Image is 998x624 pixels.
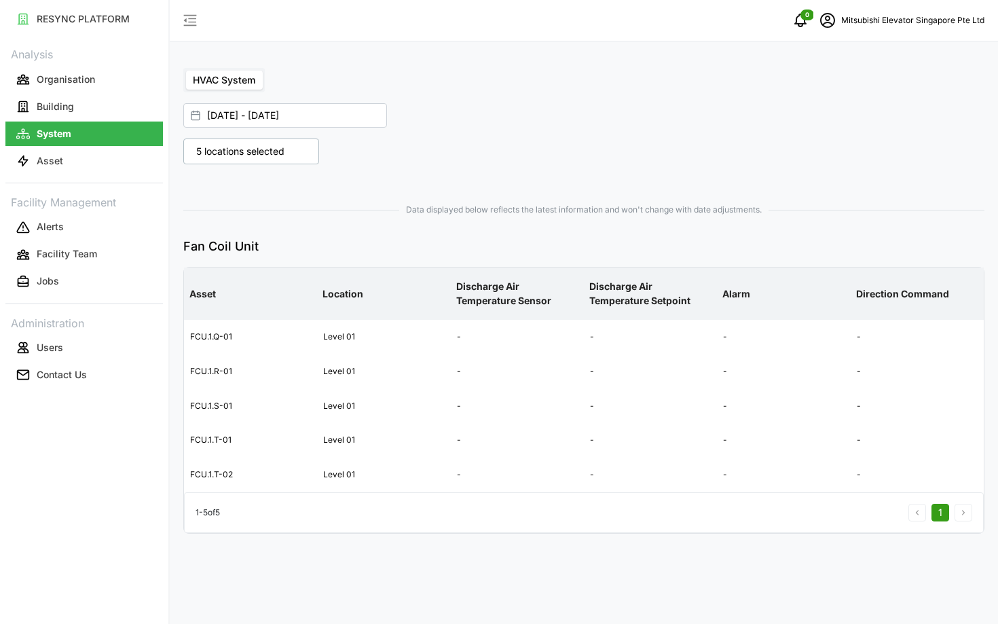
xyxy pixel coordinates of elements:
[585,458,716,492] div: -
[585,424,716,457] div: -
[5,5,163,33] a: RESYNC PLATFORM
[37,368,87,382] p: Contact Us
[451,390,583,423] div: -
[5,363,163,387] button: Contact Us
[37,220,64,234] p: Alerts
[318,320,449,354] div: Level 01
[585,390,716,423] div: -
[5,147,163,175] a: Asset
[187,276,314,312] p: Asset
[585,320,716,354] div: -
[720,276,847,312] p: Alarm
[5,67,163,92] button: Organisation
[5,120,163,147] a: System
[5,122,163,146] button: System
[5,66,163,93] a: Organisation
[196,507,220,519] p: 1 - 5 of 5
[5,335,163,360] button: Users
[585,355,716,388] div: -
[5,215,163,240] button: Alerts
[193,74,255,86] span: HVAC System
[5,270,163,294] button: Jobs
[5,268,163,295] a: Jobs
[5,43,163,63] p: Analysis
[805,10,809,20] span: 0
[185,320,316,354] div: FCU.1.Q-01
[37,127,71,141] p: System
[451,355,583,388] div: -
[5,191,163,211] p: Facility Management
[37,100,74,113] p: Building
[454,269,581,318] p: Discharge Air Temperature Sensor
[851,424,983,457] div: -
[37,341,63,354] p: Users
[37,154,63,168] p: Asset
[5,334,163,361] a: Users
[5,7,163,31] button: RESYNC PLATFORM
[718,320,849,354] div: -
[189,145,291,158] p: 5 locations selected
[185,458,316,492] div: FCU.1.T-02
[5,241,163,268] a: Facility Team
[37,73,95,86] p: Organisation
[37,274,59,288] p: Jobs
[185,355,316,388] div: FCU.1.R-01
[851,390,983,423] div: -
[5,94,163,119] button: Building
[37,247,97,261] p: Facility Team
[587,269,714,318] p: Discharge Air Temperature Setpoint
[37,12,130,26] p: RESYNC PLATFORM
[451,458,583,492] div: -
[5,312,163,332] p: Administration
[318,424,449,457] div: Level 01
[841,14,984,27] p: Mitsubishi Elevator Singapore Pte Ltd
[5,242,163,267] button: Facility Team
[5,149,163,173] button: Asset
[318,390,449,423] div: Level 01
[718,355,849,388] div: -
[5,361,163,388] a: Contact Us
[185,390,316,423] div: FCU.1.S-01
[185,424,316,457] div: FCU.1.T-01
[851,320,983,354] div: -
[931,504,949,521] button: 1
[853,276,981,312] p: Direction Command
[318,355,449,388] div: Level 01
[851,355,983,388] div: -
[451,424,583,457] div: -
[787,7,814,34] button: notifications
[5,214,163,241] a: Alerts
[851,458,983,492] div: -
[451,320,583,354] div: -
[5,93,163,120] a: Building
[718,458,849,492] div: -
[318,458,449,492] div: Level 01
[718,390,849,423] div: -
[183,237,984,257] p: Fan Coil Unit
[814,7,841,34] button: schedule
[183,204,984,217] span: Data displayed below reflects the latest information and won't change with date adjustments.
[320,276,447,312] p: Location
[718,424,849,457] div: -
